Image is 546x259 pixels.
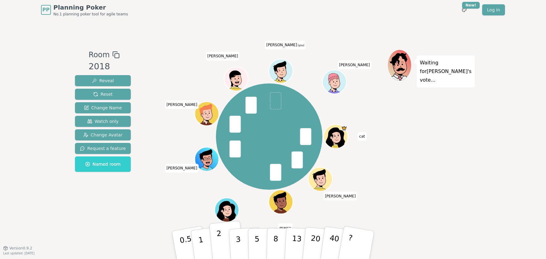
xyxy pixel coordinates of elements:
button: Version0.9.2 [3,246,32,251]
button: Request a feature [75,143,131,154]
span: (you) [297,44,304,47]
button: New! [459,4,470,15]
span: Room [89,49,110,60]
button: Reset [75,89,131,100]
div: New! [462,2,480,9]
a: PPPlanning PokerNo.1 planning poker tool for agile teams [41,3,128,17]
span: Reset [93,91,113,97]
button: Named room [75,156,131,172]
span: Reveal [92,78,114,84]
span: PP [42,6,49,14]
span: Version 0.9.2 [9,246,32,251]
span: Click to change your name [165,100,199,109]
div: 2018 [89,60,119,73]
span: Click to change your name [265,41,306,50]
span: Change Avatar [83,132,123,138]
button: Click to change your avatar [269,60,292,82]
span: Click to change your name [358,132,366,141]
span: Named room [85,161,121,167]
span: Click to change your name [278,224,293,232]
span: No.1 planning poker tool for agile teams [53,12,128,17]
span: Click to change your name [337,61,371,69]
span: Click to change your name [323,192,357,200]
span: Change Name [84,105,122,111]
a: Log in [482,4,505,15]
button: Change Name [75,102,131,113]
span: Last updated: [DATE] [3,252,35,255]
span: Watch only [87,118,119,124]
button: Watch only [75,116,131,127]
span: cat is the host [341,125,347,132]
span: Click to change your name [206,52,240,61]
span: Click to change your name [165,164,199,172]
button: Reveal [75,75,131,86]
button: Change Avatar [75,129,131,140]
span: Request a feature [80,145,126,152]
p: Waiting for [PERSON_NAME] 's vote... [420,59,472,84]
span: Planning Poker [53,3,128,12]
